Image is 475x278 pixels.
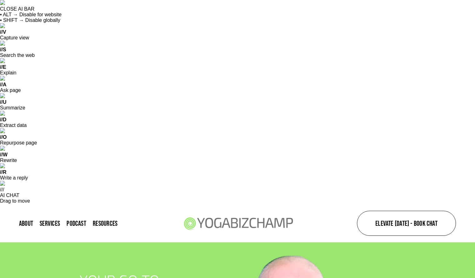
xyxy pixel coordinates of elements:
[180,209,296,238] img: Yoga Biz Champ
[357,211,456,236] a: Elevate [DATE] - Book Chat
[93,220,117,227] span: Resources
[93,219,117,227] a: folder dropdown
[67,219,86,227] a: Podcast
[40,219,60,227] a: Services
[19,219,33,227] a: About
